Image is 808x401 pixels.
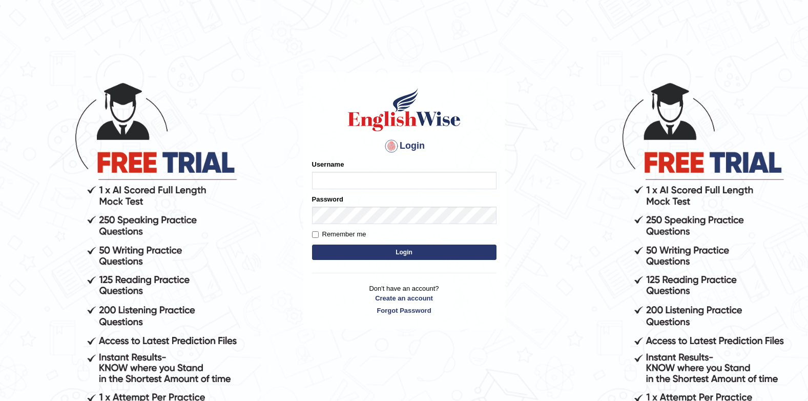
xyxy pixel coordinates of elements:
[312,245,496,260] button: Login
[312,138,496,154] h4: Login
[312,229,366,239] label: Remember me
[312,284,496,315] p: Don't have an account?
[312,306,496,315] a: Forgot Password
[312,159,344,169] label: Username
[312,231,319,238] input: Remember me
[346,87,463,133] img: Logo of English Wise sign in for intelligent practice with AI
[312,194,343,204] label: Password
[312,293,496,303] a: Create an account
